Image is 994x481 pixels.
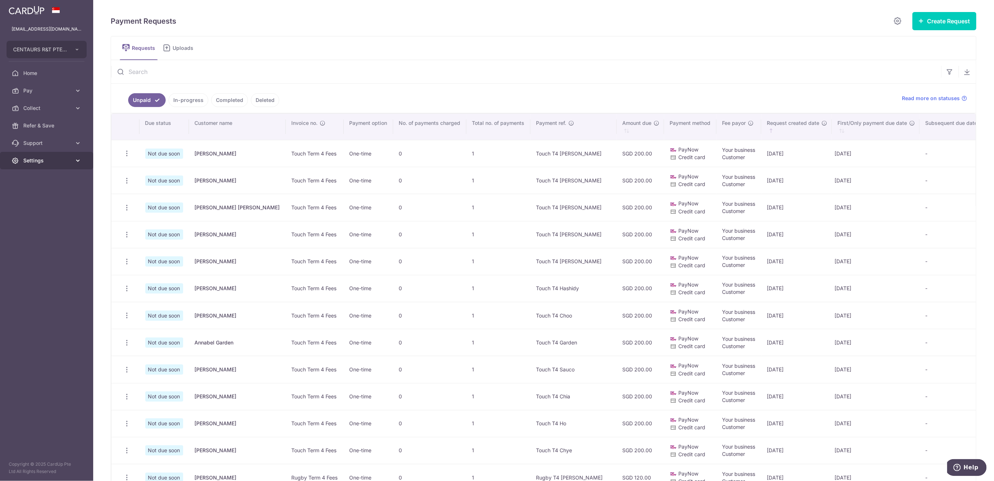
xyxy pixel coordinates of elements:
[393,221,466,248] td: 0
[832,437,920,464] td: [DATE]
[670,470,677,478] img: paynow-md-4fe65508ce96feda548756c5ee0e473c78d4820b8ea51387c6e4ad89e58a5e61.png
[920,248,991,275] td: -
[286,221,344,248] td: Touch Term 4 Fees
[664,114,717,140] th: Payment method
[679,262,706,268] span: Credit card
[286,383,344,410] td: Touch Term 4 Fees
[393,140,466,167] td: 0
[679,289,706,295] span: Credit card
[722,201,756,207] span: Your business
[832,140,920,167] td: [DATE]
[761,383,832,410] td: [DATE]
[393,437,466,464] td: 0
[722,443,756,450] span: Your business
[530,194,617,221] td: Touch T4 [PERSON_NAME]
[920,302,991,329] td: -
[722,255,756,261] span: Your business
[23,122,71,129] span: Refer & Save
[530,114,617,140] th: Payment ref.
[679,208,706,214] span: Credit card
[679,390,699,396] span: PayNow
[530,275,617,302] td: Touch T4 Hashidy
[145,229,183,240] span: Not due soon
[722,262,745,268] span: Customer
[23,105,71,112] span: Collect
[530,437,617,464] td: Touch T4 Chye
[189,167,286,194] td: [PERSON_NAME]
[670,417,677,424] img: paynow-md-4fe65508ce96feda548756c5ee0e473c78d4820b8ea51387c6e4ad89e58a5e61.png
[145,364,183,375] span: Not due soon
[344,410,393,437] td: One-time
[286,194,344,221] td: Touch Term 4 Fees
[722,281,756,288] span: Your business
[145,391,183,402] span: Not due soon
[344,356,393,383] td: One-time
[530,167,617,194] td: Touch T4 [PERSON_NAME]
[832,114,920,140] th: First/Only payment due date : activate to sort column ascending
[722,363,756,369] span: Your business
[393,275,466,302] td: 0
[902,95,967,102] a: Read more on statuses
[617,248,664,275] td: SGD 200.00
[145,445,183,456] span: Not due soon
[617,140,664,167] td: SGD 200.00
[145,256,183,267] span: Not due soon
[128,93,166,107] a: Unpaid
[912,12,977,30] button: Create Request
[139,114,189,140] th: Due status
[722,289,745,295] span: Customer
[393,410,466,437] td: 0
[393,194,466,221] td: 0
[536,119,567,127] span: Payment ref.
[466,194,530,221] td: 1
[286,275,344,302] td: Touch Term 4 Fees
[466,329,530,356] td: 1
[722,397,745,403] span: Customer
[286,167,344,194] td: Touch Term 4 Fees
[16,5,31,12] span: Help
[838,119,907,127] span: First/Only payment due date
[530,302,617,329] td: Touch T4 Choo
[670,308,677,316] img: paynow-md-4fe65508ce96feda548756c5ee0e473c78d4820b8ea51387c6e4ad89e58a5e61.png
[926,119,978,127] span: Subsequent due date
[23,139,71,147] span: Support
[670,173,677,181] img: paynow-md-4fe65508ce96feda548756c5ee0e473c78d4820b8ea51387c6e4ad89e58a5e61.png
[13,46,67,53] span: CENTAURS R&T PTE. LTD.
[832,383,920,410] td: [DATE]
[189,302,286,329] td: [PERSON_NAME]
[189,437,286,464] td: [PERSON_NAME]
[920,221,991,248] td: -
[145,149,183,159] span: Not due soon
[679,308,699,315] span: PayNow
[832,194,920,221] td: [DATE]
[23,70,71,77] span: Home
[722,181,745,187] span: Customer
[393,167,466,194] td: 0
[722,390,756,396] span: Your business
[189,221,286,248] td: [PERSON_NAME]
[670,443,677,451] img: paynow-md-4fe65508ce96feda548756c5ee0e473c78d4820b8ea51387c6e4ad89e58a5e61.png
[466,437,530,464] td: 1
[920,194,991,221] td: -
[679,397,706,403] span: Credit card
[679,154,706,160] span: Credit card
[832,221,920,248] td: [DATE]
[617,275,664,302] td: SGD 200.00
[679,200,699,206] span: PayNow
[920,356,991,383] td: -
[23,87,71,94] span: Pay
[722,228,756,234] span: Your business
[617,302,664,329] td: SGD 200.00
[7,41,87,58] button: CENTAURS R&T PTE. LTD.
[722,235,745,241] span: Customer
[189,383,286,410] td: [PERSON_NAME]
[344,248,393,275] td: One-time
[761,437,832,464] td: [DATE]
[920,383,991,410] td: -
[120,36,158,60] a: Requests
[679,417,699,423] span: PayNow
[344,383,393,410] td: One-time
[466,383,530,410] td: 1
[145,311,183,321] span: Not due soon
[902,95,960,102] span: Read more on statuses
